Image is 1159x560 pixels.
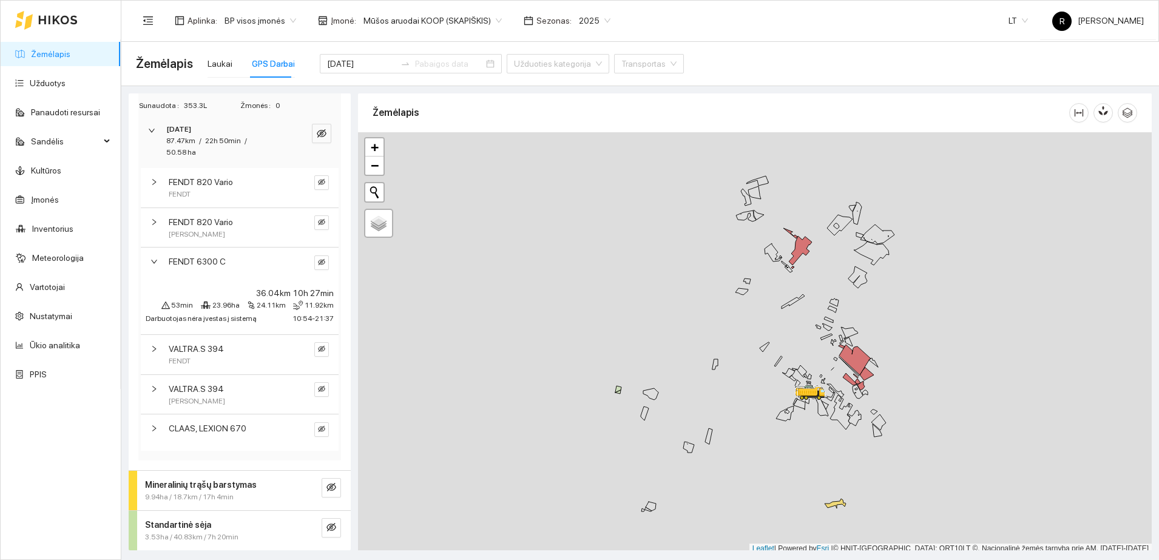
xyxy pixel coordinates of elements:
[30,78,66,88] a: Užduotys
[188,14,217,27] span: Aplinka :
[145,531,238,543] span: 3.53ha / 40.83km / 7h 20min
[184,100,239,112] span: 353.3L
[305,300,334,311] span: 11.92km
[169,356,191,367] span: FENDT
[139,100,184,112] span: Sunaudota
[129,471,351,510] div: Mineralinių trąšų barstymas9.94ha / 18.7km / 17h 4mineye-invisible
[199,137,201,145] span: /
[30,311,72,321] a: Nustatymai
[141,414,339,450] div: CLAAS, LEXION 670eye-invisible
[314,342,329,357] button: eye-invisible
[1009,12,1028,30] span: LT
[150,385,158,393] span: right
[318,345,325,354] span: eye-invisible
[31,107,100,117] a: Panaudoti resursai
[32,224,73,234] a: Inventorius
[150,345,158,353] span: right
[752,544,774,553] a: Leaflet
[326,522,336,534] span: eye-invisible
[141,208,339,248] div: FENDT 820 Vario[PERSON_NAME]eye-invisible
[256,286,334,300] span: 36.04km 10h 27min
[257,300,286,311] span: 24.11km
[245,137,247,145] span: /
[318,16,328,25] span: shop
[31,166,61,175] a: Kultūros
[314,422,329,437] button: eye-invisible
[169,215,233,229] span: FENDT 820 Vario
[400,59,410,69] span: swap-right
[331,14,356,27] span: Įmonė :
[314,382,329,397] button: eye-invisible
[146,314,257,323] span: Darbuotojas nėra įvestas į sistemą
[31,49,70,59] a: Žemėlapis
[373,95,1069,130] div: Žemėlapis
[31,129,100,153] span: Sandėlis
[136,8,160,33] button: menu-fold
[32,253,84,263] a: Meteorologija
[169,229,225,240] span: [PERSON_NAME]
[252,57,295,70] div: GPS Darbai
[143,15,154,26] span: menu-fold
[169,255,226,268] span: FENDT 6300 C
[817,544,830,553] a: Esri
[415,57,484,70] input: Pabaigos data
[205,137,241,145] span: 22h 50min
[275,100,340,112] span: 0
[169,422,246,435] span: CLAAS, LEXION 670
[322,518,341,538] button: eye-invisible
[365,183,384,201] button: Initiate a new search
[322,478,341,498] button: eye-invisible
[145,520,211,530] strong: Standartinė sėja
[141,248,339,283] div: FENDT 6300 Ceye-invisible
[292,314,334,323] span: 10:54 - 21:37
[141,335,339,374] div: VALTRA.S 394FENDTeye-invisible
[150,258,158,265] span: right
[318,178,325,187] span: eye-invisible
[150,218,158,226] span: right
[371,140,379,155] span: +
[175,16,184,25] span: layout
[30,369,47,379] a: PPIS
[136,54,193,73] span: Žemėlapis
[314,215,329,230] button: eye-invisible
[141,375,339,414] div: VALTRA.S 394[PERSON_NAME]eye-invisible
[169,382,224,396] span: VALTRA.S 394
[524,16,533,25] span: calendar
[169,175,233,189] span: FENDT 820 Vario
[365,138,384,157] a: Zoom in
[363,12,502,30] span: Mūšos aruodai KOOP (SKAPIŠKIS)
[318,425,325,434] span: eye-invisible
[1069,103,1089,123] button: column-width
[145,480,257,490] strong: Mineralinių trąšų barstymas
[314,175,329,190] button: eye-invisible
[365,157,384,175] a: Zoom out
[30,282,65,292] a: Vartotojai
[326,482,336,494] span: eye-invisible
[1059,12,1065,31] span: R
[148,127,155,134] span: right
[327,57,396,70] input: Pradžios data
[314,255,329,270] button: eye-invisible
[171,300,193,311] span: 53min
[400,59,410,69] span: to
[138,116,341,166] div: [DATE]87.47km/22h 50min/50.58 haeye-invisible
[1070,108,1088,118] span: column-width
[169,342,224,356] span: VALTRA.S 394
[1052,16,1144,25] span: [PERSON_NAME]
[312,124,331,143] button: eye-invisible
[240,100,275,112] span: Žmonės
[318,258,325,267] span: eye-invisible
[161,301,170,309] span: warning
[166,137,195,145] span: 87.47km
[831,544,833,553] span: |
[150,425,158,432] span: right
[365,210,392,237] a: Layers
[31,195,59,204] a: Įmonės
[129,511,351,550] div: Standartinė sėja3.53ha / 40.83km / 7h 20mineye-invisible
[749,544,1152,554] div: | Powered by © HNIT-[GEOGRAPHIC_DATA]; ORT10LT ©, Nacionalinė žemės tarnyba prie AM, [DATE]-[DATE]
[208,57,232,70] div: Laukai
[212,300,240,311] span: 23.96ha
[318,218,325,227] span: eye-invisible
[166,148,196,157] span: 50.58 ha
[145,491,234,503] span: 9.94ha / 18.7km / 17h 4min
